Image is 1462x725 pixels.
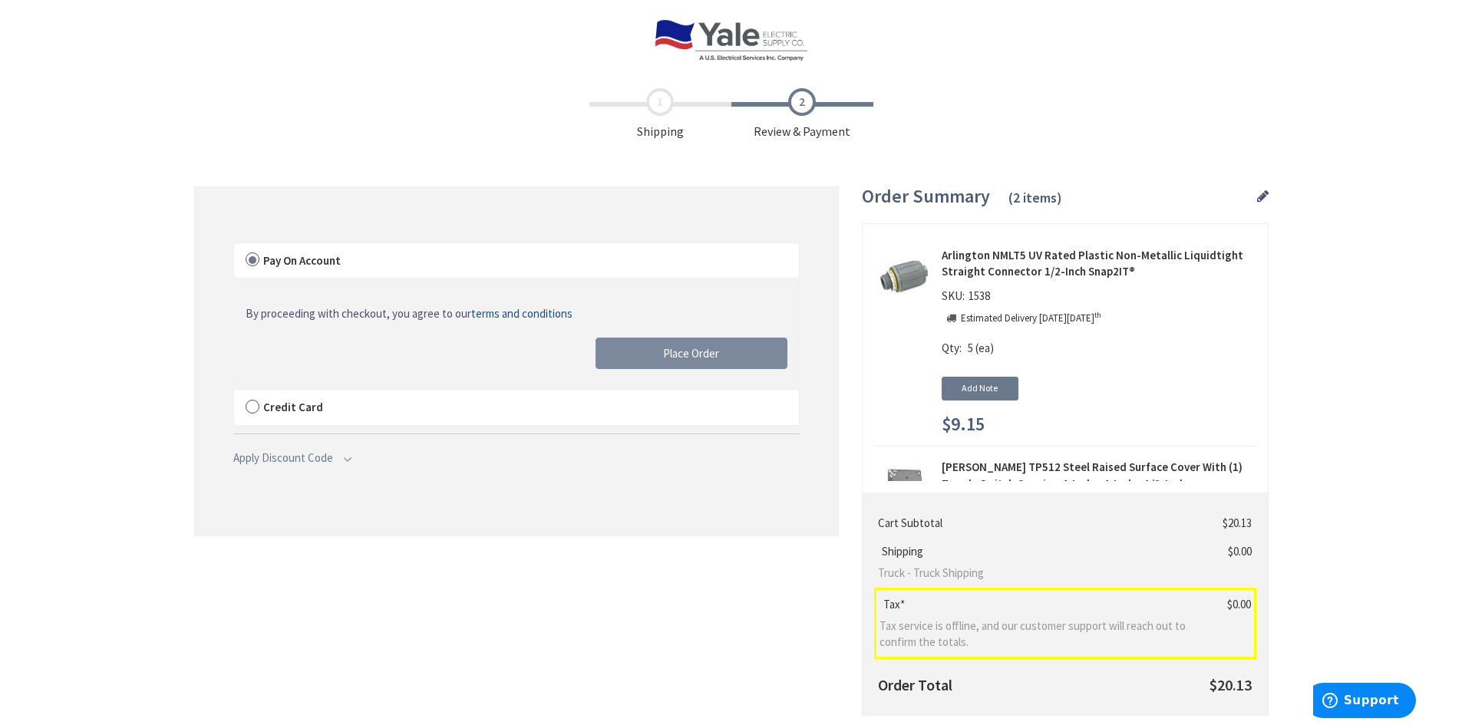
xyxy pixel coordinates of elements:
[961,311,1101,326] p: Estimated Delivery [DATE][DATE]
[1313,683,1416,721] iframe: Opens a widget where you can find more information
[1228,544,1252,559] span: $0.00
[965,288,994,303] span: 1538
[942,414,985,434] span: $9.15
[246,306,573,321] span: By proceeding with checkout, you agree to our
[1227,597,1251,611] span: $0.00
[1210,675,1252,694] span: $20.13
[731,88,873,140] span: Review & Payment
[654,19,807,61] img: Yale Electric Supply Co.
[862,184,990,208] span: Order Summary
[880,465,928,512] img: Crouse-Hinds TP512 Steel Raised Surface Cover With (1) Toggle Switch Opening 4-Inch x 4-Inch x 1/...
[878,675,952,694] strong: Order Total
[942,459,1256,492] strong: [PERSON_NAME] TP512 Steel Raised Surface Cover With (1) Toggle Switch Opening 4-Inch x 4-Inch x 1...
[471,306,573,321] span: terms and conditions
[263,400,323,414] span: Credit Card
[233,450,333,465] span: Apply Discount Code
[975,341,994,355] span: (ea)
[878,565,1197,581] span: Truck - Truck Shipping
[875,509,1203,537] th: Cart Subtotal
[1008,189,1062,206] span: (2 items)
[263,253,341,268] span: Pay On Account
[968,341,973,355] span: 5
[942,288,994,309] div: SKU:
[663,346,719,361] span: Place Order
[1094,310,1101,320] sup: th
[880,618,1198,651] span: Tax service is offline, and our customer support will reach out to confirm the totals.
[246,305,573,321] a: By proceeding with checkout, you agree to ourterms and conditions
[1223,516,1252,530] span: $20.13
[589,88,731,140] span: Shipping
[942,247,1256,280] strong: Arlington NMLT5 UV Rated Plastic Non-Metallic Liquidtight Straight Connector 1/2-Inch Snap2IT®
[880,253,928,301] img: Arlington NMLT5 UV Rated Plastic Non-Metallic Liquidtight Straight Connector 1/2-Inch Snap2IT®
[596,338,787,370] button: Place Order
[942,341,959,355] span: Qty
[878,544,927,559] span: Shipping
